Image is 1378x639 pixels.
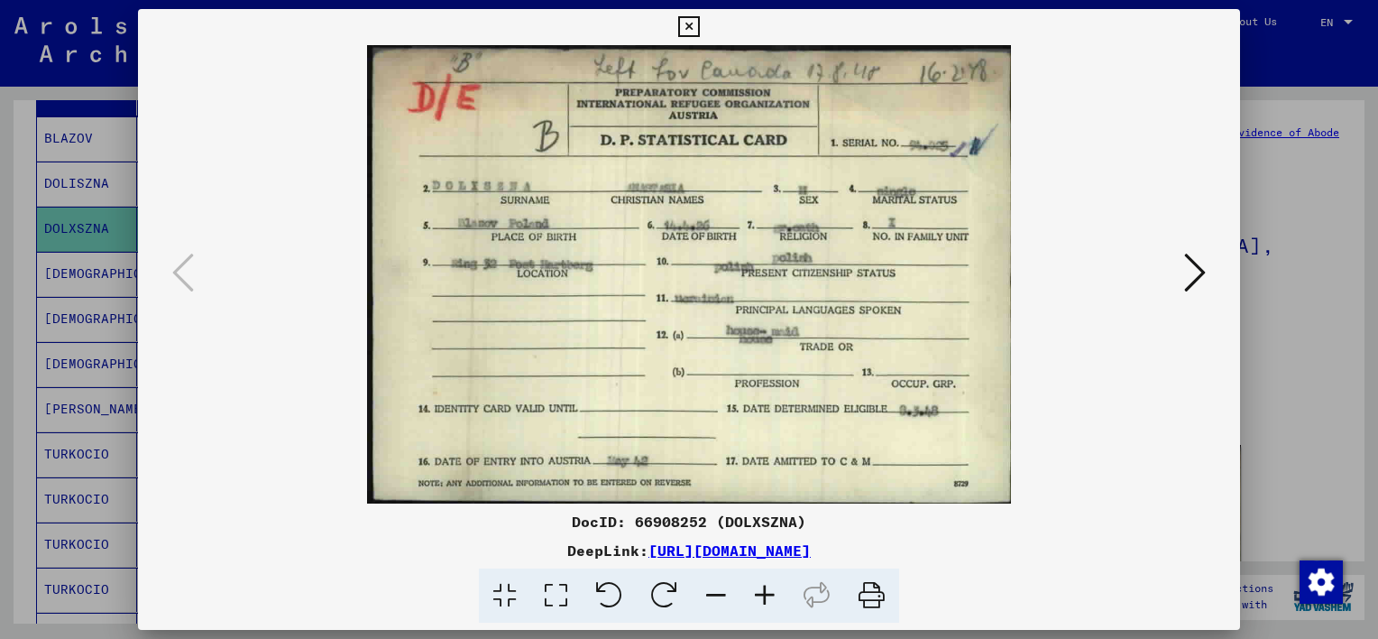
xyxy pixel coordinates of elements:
div: Change consent [1299,560,1342,603]
div: DocID: 66908252 (DOLXSZNA) [138,511,1240,532]
img: Change consent [1300,560,1343,604]
div: DeepLink: [138,540,1240,561]
a: [URL][DOMAIN_NAME] [648,542,811,560]
img: 001.jpg [199,45,1179,504]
